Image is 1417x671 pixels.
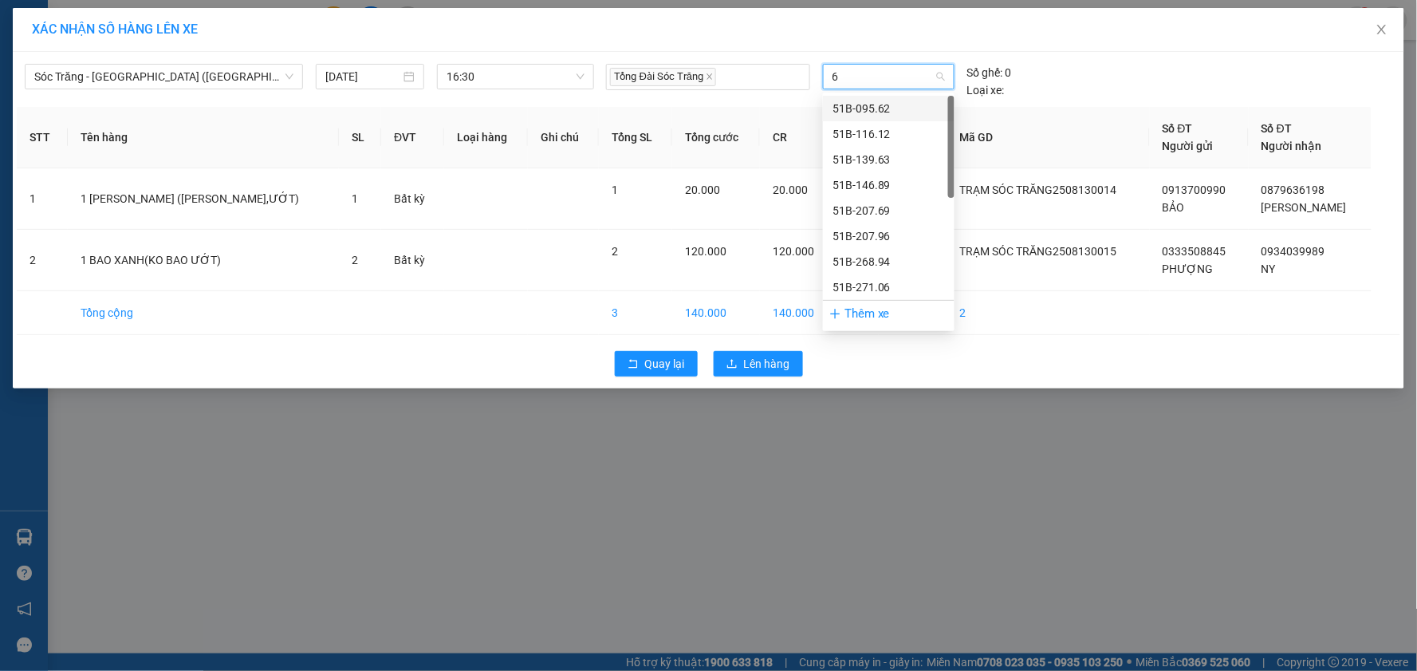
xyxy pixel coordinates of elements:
span: BẢO [1163,201,1185,214]
span: Số ghế: [967,64,1003,81]
button: uploadLên hàng [714,351,803,377]
span: Tổng Đài Sóc Trăng [610,68,717,86]
th: STT [17,107,68,168]
span: TRẠM SÓC TRĂNG2508130015 [959,245,1116,258]
div: 51B-207.96 [823,223,955,249]
th: SL [339,107,381,168]
span: 16:30 [447,65,585,89]
button: Close [1360,8,1404,53]
div: 0 [967,64,1012,81]
span: 0879636198 [1262,184,1325,196]
td: Bất kỳ [381,168,444,230]
span: Lên hàng [744,355,790,373]
div: 51B-268.94 [823,249,955,274]
span: upload [726,358,738,371]
td: Bất kỳ [381,230,444,291]
span: 20.000 [685,184,720,196]
td: 140.000 [760,291,834,335]
span: plus [829,308,841,320]
div: 51B-271.06 [832,278,945,296]
span: 1 [352,192,358,205]
th: Tổng SL [599,107,672,168]
span: Sóc Trăng - Sài Gòn (Hàng) [34,65,293,89]
div: 51B-207.69 [832,202,945,219]
th: CR [760,107,834,168]
span: Trạm Sóc Trăng [14,99,171,157]
td: 1 [PERSON_NAME] ([PERSON_NAME],ƯỚT) [68,168,339,230]
div: 51B-271.06 [823,274,955,300]
strong: XE KHÁCH MỸ DUYÊN [91,15,257,32]
span: Loại xe: [967,81,1005,99]
span: 0333508845 [1163,245,1226,258]
th: Tên hàng [68,107,339,168]
td: 1 BAO XANH(KO BAO ƯỚT) [68,230,339,291]
td: 2 [947,291,1150,335]
span: 120.000 [773,245,814,258]
div: 51B-207.69 [823,198,955,223]
span: 20.000 [773,184,808,196]
div: 51B-116.12 [832,125,945,143]
td: Tổng cộng [68,291,339,335]
span: 0934039989 [1262,245,1325,258]
span: 2 [612,245,618,258]
span: Quay lại [645,355,685,373]
div: 51B-095.62 [832,100,945,117]
input: 13/08/2025 [325,68,400,85]
div: 51B-207.96 [832,227,945,245]
strong: PHIẾU GỬI HÀNG [109,55,238,72]
span: close [706,73,714,81]
td: 3 [599,291,672,335]
span: TP.HCM -SÓC TRĂNG [112,39,224,51]
td: 1 [17,168,68,230]
button: rollbackQuay lại [615,351,698,377]
span: NY [1262,262,1276,275]
th: Mã GD [947,107,1150,168]
span: close [1376,23,1388,36]
span: 2 [352,254,358,266]
th: Ghi chú [528,107,599,168]
th: Tổng cước [672,107,760,168]
span: TRẠM SÓC TRĂNG2508130014 [959,184,1116,196]
td: 140.000 [672,291,760,335]
span: Gửi: [14,99,171,157]
span: Người gửi [1163,140,1214,152]
div: 51B-139.63 [823,147,955,172]
span: Số ĐT [1163,122,1193,135]
span: XÁC NHẬN SỐ HÀNG LÊN XE [32,22,198,37]
span: rollback [628,358,639,371]
span: 120.000 [685,245,726,258]
div: Thêm xe [823,300,955,328]
span: [PERSON_NAME] [1262,201,1347,214]
span: PHƯỢNG [1163,262,1214,275]
div: 51B-146.89 [832,176,945,194]
span: 0913700990 [1163,184,1226,196]
div: 51B-146.89 [823,172,955,198]
span: Số ĐT [1262,122,1292,135]
div: 51B-095.62 [823,96,955,121]
div: 51B-268.94 [832,253,945,270]
span: Người nhận [1262,140,1322,152]
th: ĐVT [381,107,444,168]
th: Loại hàng [444,107,528,168]
td: 2 [17,230,68,291]
div: 51B-139.63 [832,151,945,168]
span: 1 [612,184,618,196]
div: 51B-116.12 [823,121,955,147]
